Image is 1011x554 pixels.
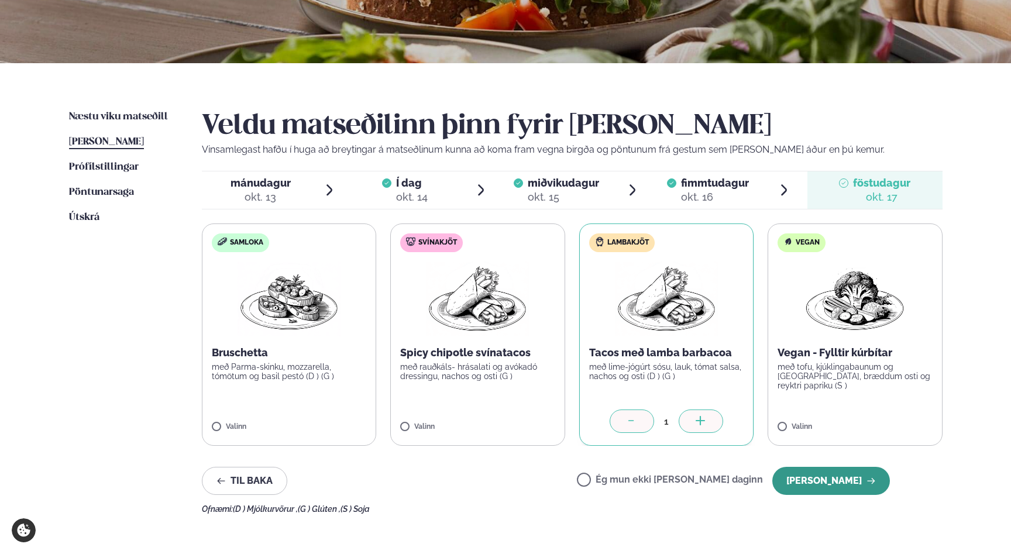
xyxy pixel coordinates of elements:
[426,261,529,336] img: Wraps.png
[202,110,943,143] h2: Veldu matseðilinn þinn fyrir [PERSON_NAME]
[231,190,291,204] div: okt. 13
[202,467,287,495] button: Til baka
[69,110,168,124] a: Næstu viku matseðill
[778,346,933,360] p: Vegan - Fylltir kúrbítar
[772,467,890,495] button: [PERSON_NAME]
[654,415,679,428] div: 1
[406,237,415,246] img: pork.svg
[615,261,718,336] img: Wraps.png
[400,346,555,360] p: Spicy chipotle svínatacos
[202,143,943,157] p: Vinsamlegast hafðu í huga að breytingar á matseðlinum kunna að koma fram vegna birgða og pöntunum...
[396,190,428,204] div: okt. 14
[396,176,428,190] span: Í dag
[298,504,341,514] span: (G ) Glúten ,
[69,135,144,149] a: [PERSON_NAME]
[528,177,599,189] span: miðvikudagur
[607,238,649,247] span: Lambakjöt
[69,212,99,222] span: Útskrá
[681,190,749,204] div: okt. 16
[853,190,910,204] div: okt. 17
[69,112,168,122] span: Næstu viku matseðill
[796,238,820,247] span: Vegan
[233,504,298,514] span: (D ) Mjólkurvörur ,
[778,362,933,390] p: með tofu, kjúklingabaunum og [GEOGRAPHIC_DATA], bræddum osti og reyktri papriku (S )
[238,261,341,336] img: Bruschetta.png
[853,177,910,189] span: föstudagur
[400,362,555,381] p: með rauðkáls- hrásalati og avókadó dressingu, nachos og osti (G )
[681,177,749,189] span: fimmtudagur
[230,238,263,247] span: Samloka
[12,518,36,542] a: Cookie settings
[589,362,744,381] p: með lime-jógúrt sósu, lauk, tómat salsa, nachos og osti (D ) (G )
[69,160,139,174] a: Prófílstillingar
[202,504,943,514] div: Ofnæmi:
[212,362,367,381] p: með Parma-skinku, mozzarella, tómötum og basil pestó (D ) (G )
[218,238,227,246] img: sandwich-new-16px.svg
[528,190,599,204] div: okt. 15
[803,261,906,336] img: Vegan.png
[231,177,291,189] span: mánudagur
[69,211,99,225] a: Útskrá
[341,504,370,514] span: (S ) Soja
[212,346,367,360] p: Bruschetta
[69,185,134,199] a: Pöntunarsaga
[783,237,793,246] img: Vegan.svg
[418,238,457,247] span: Svínakjöt
[595,237,604,246] img: Lamb.svg
[589,346,744,360] p: Tacos með lamba barbacoa
[69,137,144,147] span: [PERSON_NAME]
[69,187,134,197] span: Pöntunarsaga
[69,162,139,172] span: Prófílstillingar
